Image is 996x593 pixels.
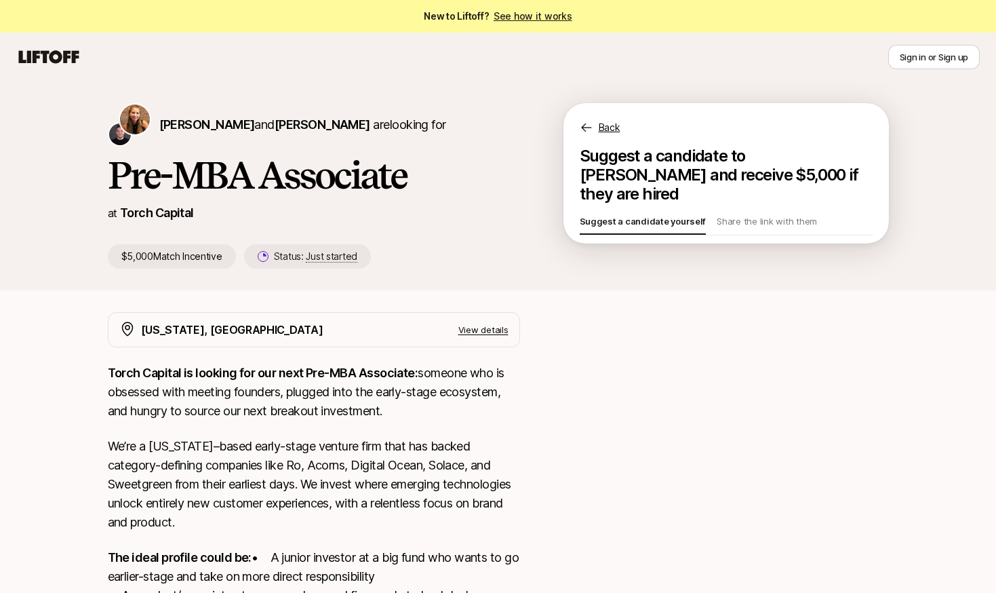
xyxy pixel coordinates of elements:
[254,117,370,132] span: and
[580,147,873,204] p: Suggest a candidate to [PERSON_NAME] and receive $5,000 if they are hired
[108,550,252,565] strong: The ideal profile could be:
[580,214,706,233] p: Suggest a candidate yourself
[108,155,520,195] h1: Pre-MBA Associate
[494,10,572,22] a: See how it works
[888,45,980,69] button: Sign in or Sign up
[120,206,194,220] a: Torch Capital
[108,244,236,269] p: $5,000 Match Incentive
[108,364,520,421] p: someone who is obsessed with meeting founders, plugged into the early-stage ecosystem, and hungry...
[159,115,446,134] p: are looking for
[275,117,370,132] span: [PERSON_NAME]
[599,119,620,136] p: Back
[424,8,572,24] span: New to Liftoff?
[120,104,150,134] img: Katie Reiner
[108,366,418,380] strong: Torch Capital is looking for our next Pre-MBA Associate:
[108,437,520,532] p: We’re a [US_STATE]–based early-stage venture firm that has backed category-defining companies lik...
[159,117,255,132] span: [PERSON_NAME]
[108,204,117,222] p: at
[306,250,357,263] span: Just started
[109,123,131,145] img: Christopher Harper
[458,323,509,337] p: View details
[274,248,357,265] p: Status:
[141,321,323,339] p: [US_STATE], [GEOGRAPHIC_DATA]
[717,214,817,233] p: Share the link with them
